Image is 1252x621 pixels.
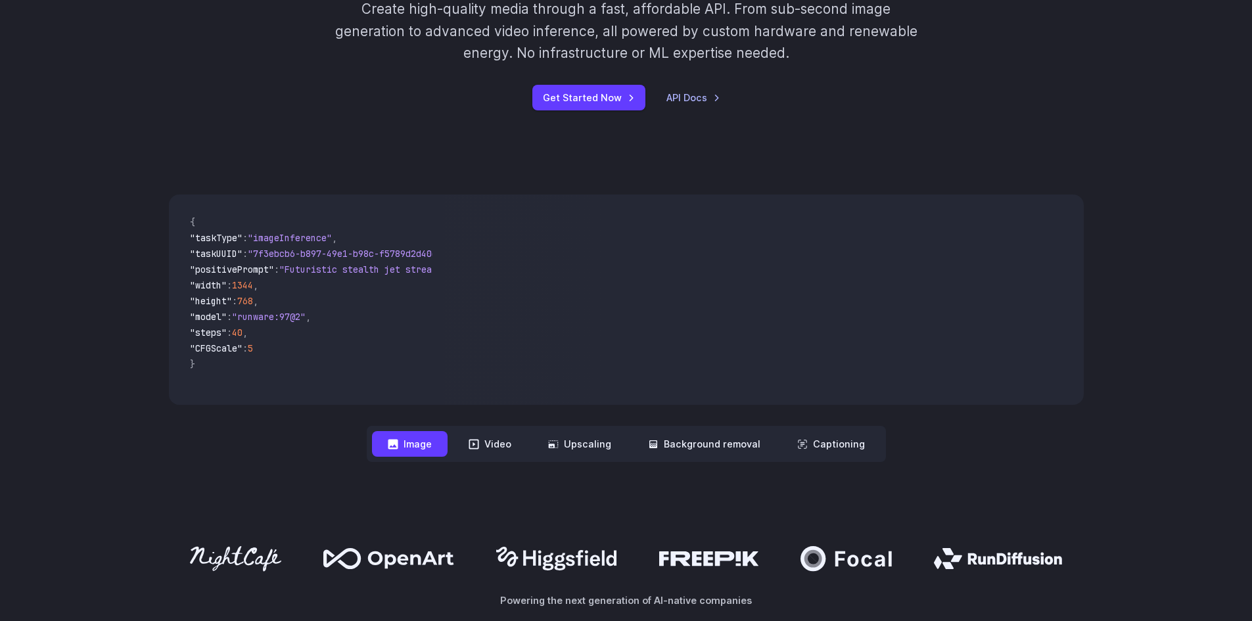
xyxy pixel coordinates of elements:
span: "taskType" [190,232,243,244]
span: , [306,311,311,323]
button: Upscaling [532,431,627,457]
p: Powering the next generation of AI-native companies [169,593,1084,608]
span: } [190,358,195,370]
span: "width" [190,279,227,291]
span: , [332,232,337,244]
a: Get Started Now [532,85,645,110]
span: "CFGScale" [190,342,243,354]
span: : [227,279,232,291]
a: API Docs [666,90,720,105]
button: Background removal [632,431,776,457]
span: , [253,295,258,307]
span: : [227,327,232,338]
span: : [243,248,248,260]
span: "taskUUID" [190,248,243,260]
span: 5 [248,342,253,354]
span: : [232,295,237,307]
span: : [274,264,279,275]
span: , [253,279,258,291]
span: { [190,216,195,228]
span: "imageInference" [248,232,332,244]
span: , [243,327,248,338]
span: 768 [237,295,253,307]
span: "7f3ebcb6-b897-49e1-b98c-f5789d2d40d7" [248,248,448,260]
span: 40 [232,327,243,338]
span: : [227,311,232,323]
button: Video [453,431,527,457]
button: Image [372,431,448,457]
span: "Futuristic stealth jet streaking through a neon-lit cityscape with glowing purple exhaust" [279,264,758,275]
span: 1344 [232,279,253,291]
span: "positivePrompt" [190,264,274,275]
span: "model" [190,311,227,323]
span: "height" [190,295,232,307]
span: : [243,342,248,354]
span: : [243,232,248,244]
span: "steps" [190,327,227,338]
span: "runware:97@2" [232,311,306,323]
button: Captioning [781,431,881,457]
